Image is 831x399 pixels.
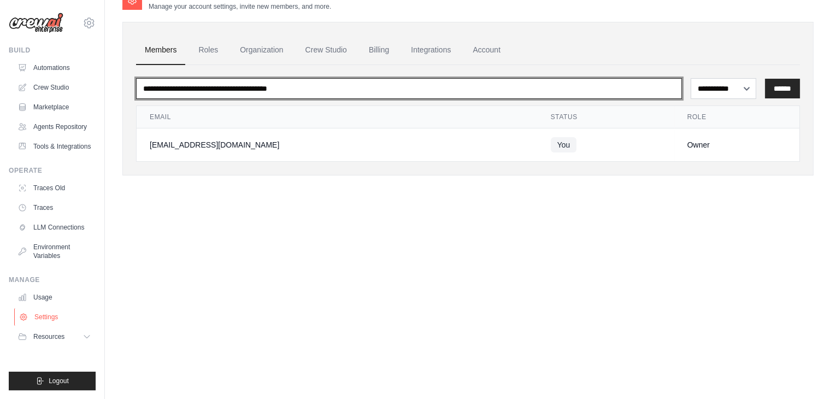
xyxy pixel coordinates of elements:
a: LLM Connections [13,219,96,236]
a: Settings [14,308,97,326]
span: You [551,137,577,152]
a: Environment Variables [13,238,96,265]
a: Crew Studio [13,79,96,96]
span: Logout [49,377,69,385]
button: Resources [13,328,96,345]
span: Resources [33,332,64,341]
a: Roles [190,36,227,65]
a: Integrations [402,36,459,65]
a: Crew Studio [297,36,356,65]
button: Logout [9,372,96,390]
p: Manage your account settings, invite new members, and more. [149,2,331,11]
a: Agents Repository [13,118,96,136]
a: Usage [13,289,96,306]
th: Role [674,106,800,128]
div: Manage [9,275,96,284]
div: Operate [9,166,96,175]
a: Automations [13,59,96,77]
a: Marketplace [13,98,96,116]
a: Tools & Integrations [13,138,96,155]
a: Organization [231,36,292,65]
a: Members [136,36,185,65]
a: Traces Old [13,179,96,197]
img: Logo [9,13,63,33]
th: Status [538,106,674,128]
a: Traces [13,199,96,216]
a: Billing [360,36,398,65]
th: Email [137,106,538,128]
div: [EMAIL_ADDRESS][DOMAIN_NAME] [150,139,524,150]
div: Build [9,46,96,55]
div: Owner [687,139,787,150]
a: Account [464,36,509,65]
